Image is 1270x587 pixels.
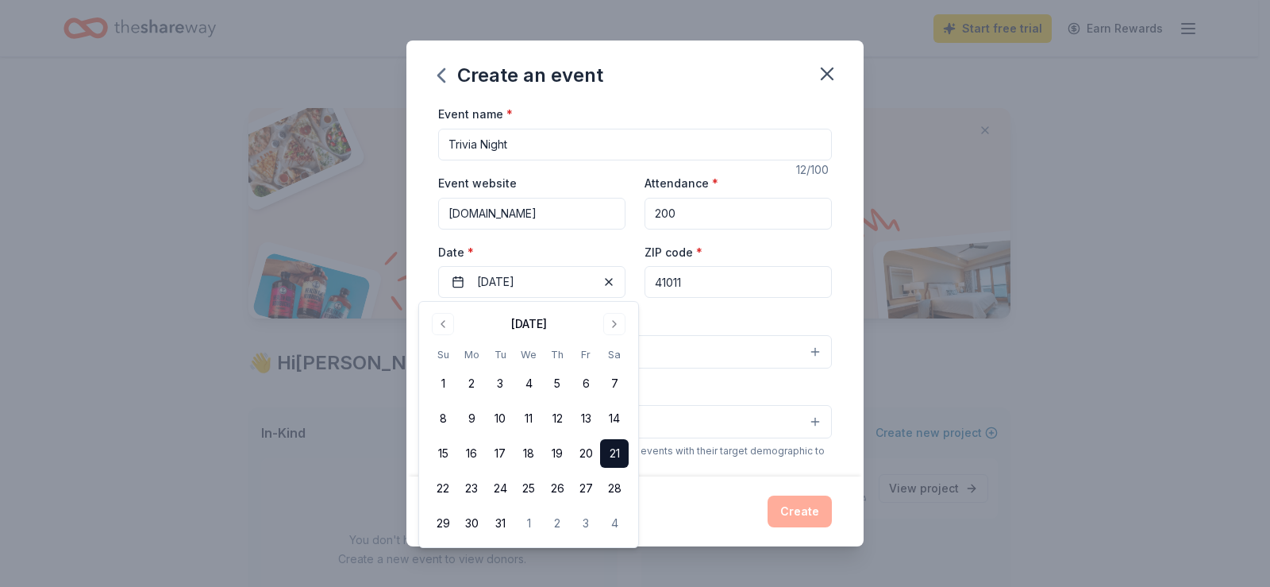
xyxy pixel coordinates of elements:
[543,404,571,433] button: 12
[429,369,457,398] button: 1
[600,346,629,363] th: Saturday
[514,346,543,363] th: Wednesday
[438,198,625,230] input: https://www...
[438,129,832,160] input: Spring Fundraiser
[457,509,486,538] button: 30
[543,439,571,468] button: 19
[438,63,603,88] div: Create an event
[571,439,600,468] button: 20
[486,404,514,433] button: 10
[543,509,571,538] button: 2
[514,509,543,538] button: 1
[543,346,571,363] th: Thursday
[571,369,600,398] button: 6
[571,474,600,503] button: 27
[486,474,514,503] button: 24
[486,439,514,468] button: 17
[514,369,543,398] button: 4
[600,439,629,468] button: 21
[514,404,543,433] button: 11
[603,313,625,335] button: Go to next month
[457,369,486,398] button: 2
[438,245,625,261] label: Date
[457,346,486,363] th: Monday
[571,346,600,363] th: Friday
[600,509,629,538] button: 4
[600,369,629,398] button: 7
[600,474,629,503] button: 28
[429,346,457,363] th: Sunday
[432,313,454,335] button: Go to previous month
[438,106,513,122] label: Event name
[457,439,486,468] button: 16
[514,439,543,468] button: 18
[645,266,832,298] input: 12345 (U.S. only)
[429,439,457,468] button: 15
[457,474,486,503] button: 23
[645,176,718,191] label: Attendance
[571,509,600,538] button: 3
[645,245,702,261] label: ZIP code
[486,346,514,363] th: Tuesday
[543,369,571,398] button: 5
[429,474,457,503] button: 22
[429,509,457,538] button: 29
[796,160,832,180] div: 12 /100
[429,404,457,433] button: 8
[511,315,547,334] div: [DATE]
[571,404,600,433] button: 13
[457,404,486,433] button: 9
[486,509,514,538] button: 31
[438,176,517,191] label: Event website
[543,474,571,503] button: 26
[486,369,514,398] button: 3
[514,474,543,503] button: 25
[645,198,832,230] input: 20
[600,404,629,433] button: 14
[438,266,625,298] button: [DATE]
